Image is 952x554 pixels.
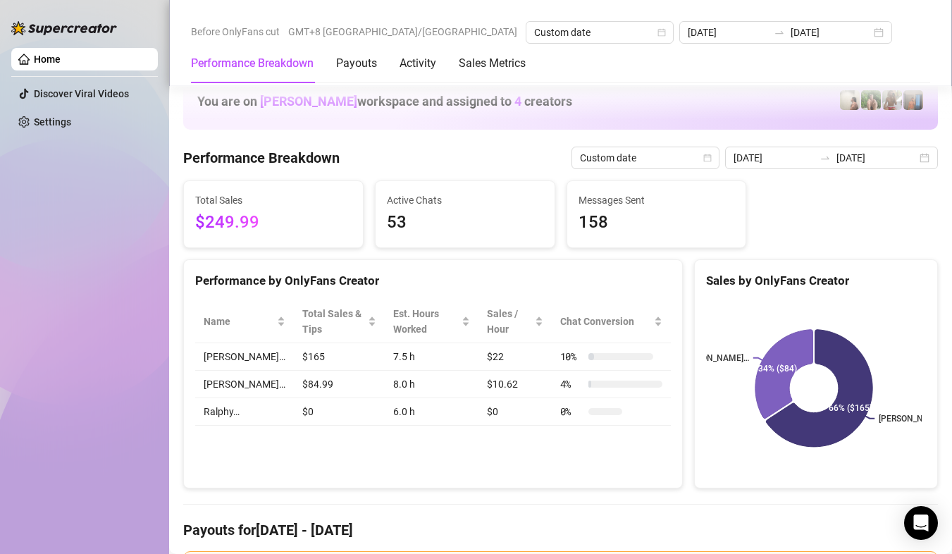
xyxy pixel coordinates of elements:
[195,192,352,208] span: Total Sales
[11,21,117,35] img: logo-BBDzfeDw.svg
[706,271,926,290] div: Sales by OnlyFans Creator
[478,371,552,398] td: $10.62
[487,306,532,337] span: Sales / Hour
[34,116,71,128] a: Settings
[840,90,860,110] img: Ralphy
[195,300,294,343] th: Name
[703,154,712,162] span: calendar
[679,353,749,363] text: [PERSON_NAME]…
[294,300,385,343] th: Total Sales & Tips
[288,21,517,42] span: GMT+8 [GEOGRAPHIC_DATA]/[GEOGRAPHIC_DATA]
[195,209,352,236] span: $249.99
[191,21,280,42] span: Before OnlyFans cut
[534,22,665,43] span: Custom date
[195,271,671,290] div: Performance by OnlyFans Creator
[191,55,314,72] div: Performance Breakdown
[836,150,917,166] input: End date
[820,152,831,164] span: swap-right
[385,371,478,398] td: 8.0 h
[514,94,521,109] span: 4
[195,343,294,371] td: [PERSON_NAME]…
[904,506,938,540] div: Open Intercom Messenger
[552,300,671,343] th: Chat Conversion
[302,306,365,337] span: Total Sales & Tips
[336,55,377,72] div: Payouts
[204,314,274,329] span: Name
[478,300,552,343] th: Sales / Hour
[879,414,949,424] text: [PERSON_NAME]…
[579,192,735,208] span: Messages Sent
[183,148,340,168] h4: Performance Breakdown
[459,55,526,72] div: Sales Metrics
[387,209,543,236] span: 53
[820,152,831,164] span: to
[183,520,938,540] h4: Payouts for [DATE] - [DATE]
[385,343,478,371] td: 7.5 h
[294,343,385,371] td: $165
[197,94,572,109] h1: You are on workspace and assigned to creators
[294,398,385,426] td: $0
[387,192,543,208] span: Active Chats
[385,398,478,426] td: 6.0 h
[195,398,294,426] td: Ralphy…
[657,28,666,37] span: calendar
[34,54,61,65] a: Home
[260,94,357,109] span: [PERSON_NAME]
[478,398,552,426] td: $0
[579,209,735,236] span: 158
[882,90,902,110] img: Nathaniel
[774,27,785,38] span: swap-right
[791,25,871,40] input: End date
[734,150,814,166] input: Start date
[478,343,552,371] td: $22
[195,371,294,398] td: [PERSON_NAME]…
[861,90,881,110] img: Nathaniel
[560,404,583,419] span: 0 %
[580,147,711,168] span: Custom date
[560,314,651,329] span: Chat Conversion
[774,27,785,38] span: to
[294,371,385,398] td: $84.99
[688,25,768,40] input: Start date
[560,349,583,364] span: 10 %
[400,55,436,72] div: Activity
[34,88,129,99] a: Discover Viral Videos
[903,90,923,110] img: Wayne
[560,376,583,392] span: 4 %
[393,306,459,337] div: Est. Hours Worked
